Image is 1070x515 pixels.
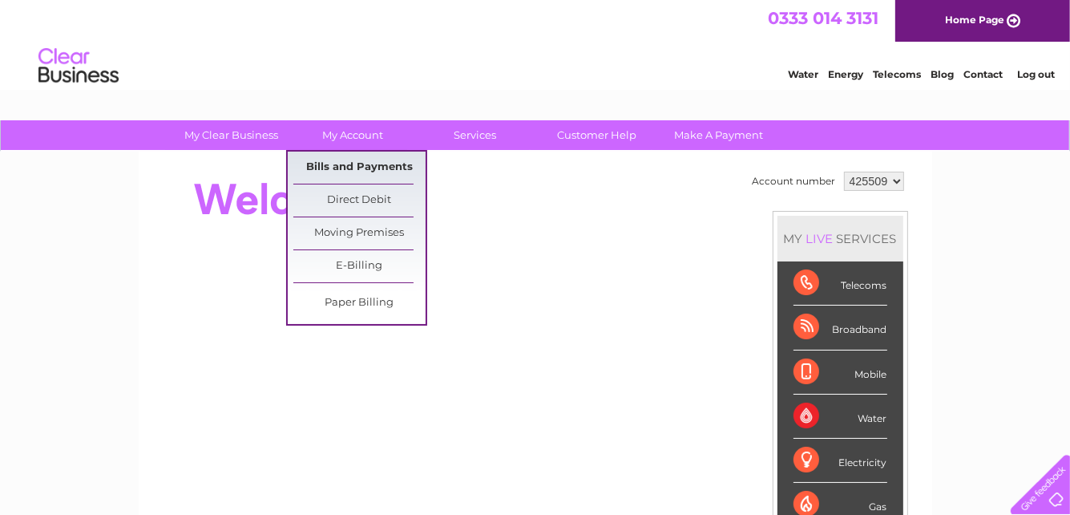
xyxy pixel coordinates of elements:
[652,120,785,150] a: Make A Payment
[531,120,663,150] a: Customer Help
[287,120,419,150] a: My Account
[1017,68,1055,80] a: Log out
[293,152,426,184] a: Bills and Payments
[803,231,837,246] div: LIVE
[777,216,903,262] div: MY SERVICES
[793,395,887,439] div: Water
[793,351,887,395] div: Mobile
[38,42,119,91] img: logo.png
[768,8,878,28] a: 0333 014 3131
[793,439,887,483] div: Electricity
[165,120,297,150] a: My Clear Business
[749,168,840,195] td: Account number
[293,287,426,319] a: Paper Billing
[788,68,818,80] a: Water
[293,250,426,282] a: E-Billing
[873,68,921,80] a: Telecoms
[828,68,863,80] a: Energy
[293,217,426,249] a: Moving Premises
[409,120,541,150] a: Services
[293,185,426,217] a: Direct Debit
[793,306,887,350] div: Broadband
[793,262,887,306] div: Telecoms
[157,9,915,78] div: Clear Business is a trading name of Verastar Limited (registered in [GEOGRAPHIC_DATA] No. 3667643...
[963,68,1003,80] a: Contact
[931,68,954,80] a: Blog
